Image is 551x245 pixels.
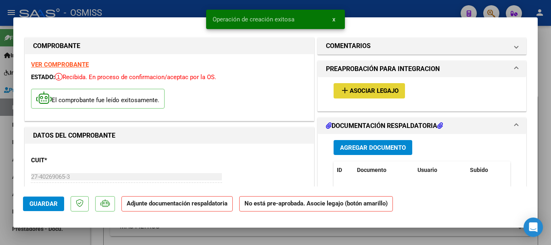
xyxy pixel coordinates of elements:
strong: COMPROBANTE [33,42,80,50]
span: Agregar Documento [340,144,406,151]
datatable-header-cell: Usuario [414,161,467,179]
span: Documento [357,167,386,173]
button: Guardar [23,197,64,211]
datatable-header-cell: Subido [467,161,507,179]
strong: DATOS DEL COMPROBANTE [33,132,115,139]
datatable-header-cell: ID [334,161,354,179]
datatable-header-cell: Acción [507,161,547,179]
p: CUIT [31,156,114,165]
h1: DOCUMENTACIÓN RESPALDATORIA [326,121,443,131]
span: x [332,16,335,23]
p: El comprobante fue leído exitosamente. [31,89,165,109]
h1: COMENTARIOS [326,41,371,51]
span: Subido [470,167,488,173]
button: x [326,12,342,27]
div: PREAPROBACIÓN PARA INTEGRACION [318,77,526,111]
span: Usuario [417,167,437,173]
h1: PREAPROBACIÓN PARA INTEGRACION [326,64,440,74]
button: Agregar Documento [334,140,412,155]
mat-icon: add [340,86,350,95]
span: ESTADO: [31,73,55,81]
span: Asociar Legajo [350,88,399,95]
button: Asociar Legajo [334,83,405,98]
a: VER COMPROBANTE [31,61,89,68]
span: ID [337,167,342,173]
mat-expansion-panel-header: PREAPROBACIÓN PARA INTEGRACION [318,61,526,77]
span: Operación de creación exitosa [213,15,294,23]
mat-expansion-panel-header: COMENTARIOS [318,38,526,54]
span: Recibida. En proceso de confirmacion/aceptac por la OS. [55,73,216,81]
datatable-header-cell: Documento [354,161,414,179]
strong: Adjunte documentación respaldatoria [127,200,227,207]
mat-expansion-panel-header: DOCUMENTACIÓN RESPALDATORIA [318,118,526,134]
span: Guardar [29,200,58,207]
strong: No está pre-aprobada. Asocie legajo (botón amarillo) [239,196,393,212]
div: Open Intercom Messenger [524,218,543,237]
